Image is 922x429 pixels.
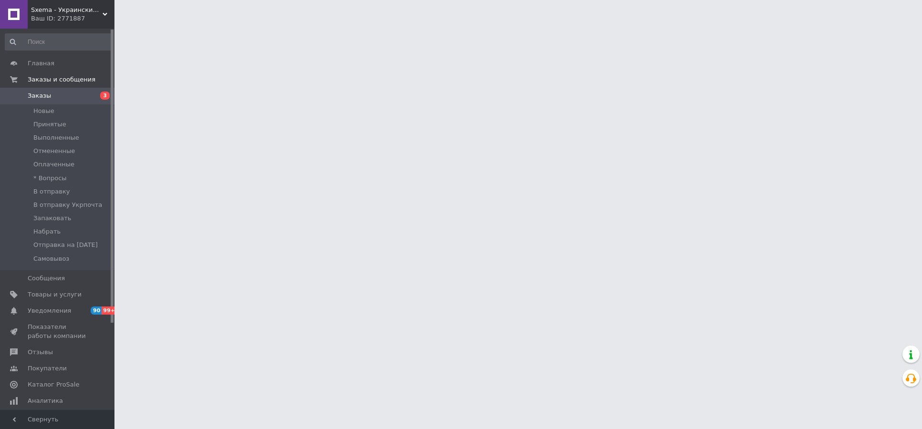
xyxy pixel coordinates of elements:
[28,59,54,68] span: Главная
[28,380,79,389] span: Каталог ProSale
[33,201,102,209] span: В отправку Укрпочта
[31,6,103,14] span: Sxema - Украинский Интернет Радиорынок
[28,306,71,315] span: Уведомления
[33,255,69,263] span: Самовывоз
[33,160,74,169] span: Оплаченные
[28,75,95,84] span: Заказы и сообщения
[28,397,63,405] span: Аналитика
[28,348,53,357] span: Отзывы
[33,174,67,183] span: * Вопросы
[33,147,75,155] span: Отмененные
[33,227,61,236] span: Набрать
[102,306,117,315] span: 99+
[5,33,112,51] input: Поиск
[33,107,54,115] span: Новые
[28,364,67,373] span: Покупатели
[33,241,98,249] span: Отправка на [DATE]
[28,323,88,340] span: Показатели работы компании
[100,92,110,100] span: 3
[33,133,79,142] span: Выполненные
[28,92,51,100] span: Заказы
[31,14,114,23] div: Ваш ID: 2771887
[91,306,102,315] span: 90
[33,214,71,223] span: Запаковать
[33,120,66,129] span: Принятые
[28,274,65,283] span: Сообщения
[28,290,82,299] span: Товары и услуги
[33,187,70,196] span: В отправку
